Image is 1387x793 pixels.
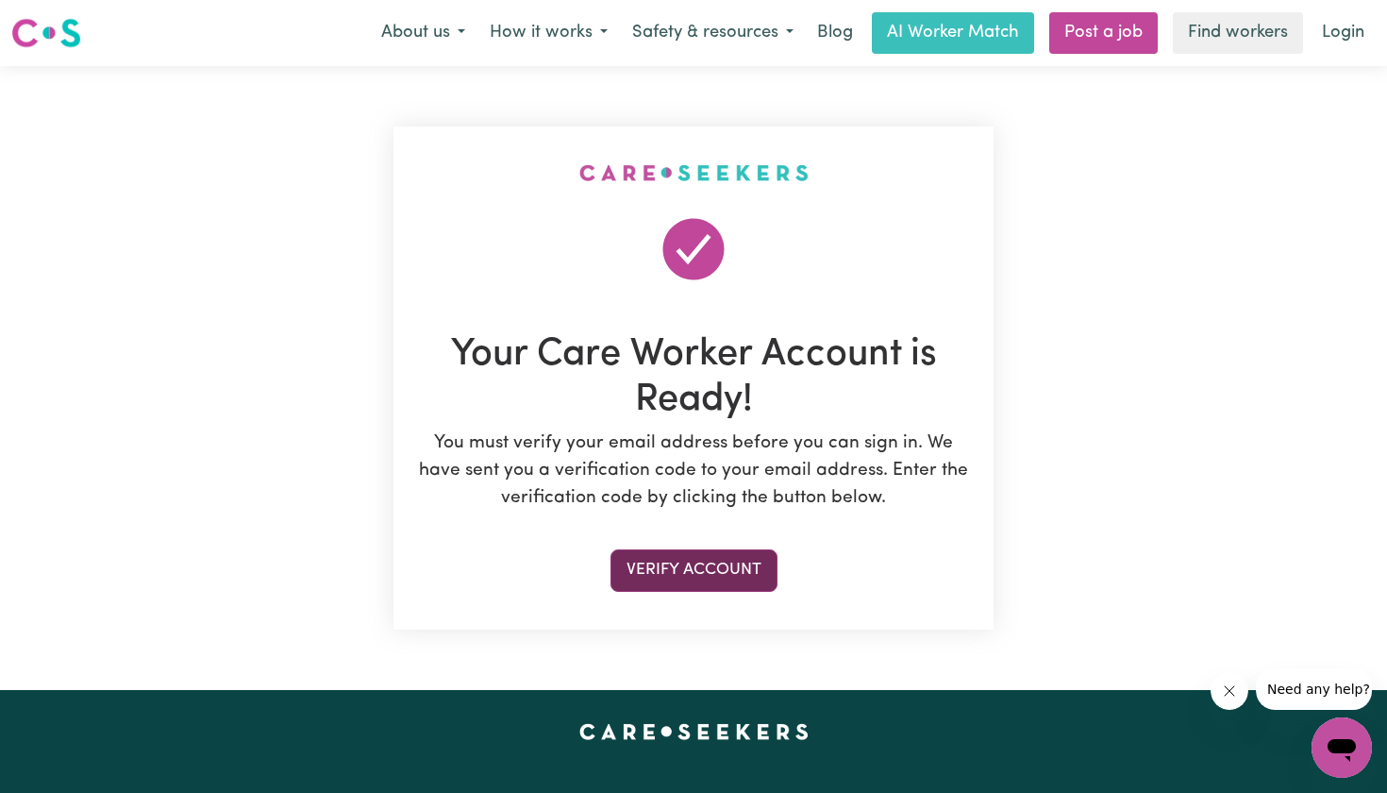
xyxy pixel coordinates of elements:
[610,549,777,591] button: Verify Account
[11,11,81,55] a: Careseekers logo
[1049,12,1158,54] a: Post a job
[620,13,806,53] button: Safety & resources
[369,13,477,53] button: About us
[579,724,809,739] a: Careseekers home page
[477,13,620,53] button: How it works
[412,430,975,512] p: You must verify your email address before you can sign in. We have sent you a verification code t...
[806,12,864,54] a: Blog
[1311,12,1376,54] a: Login
[1256,668,1372,710] iframe: Message from company
[1312,717,1372,778] iframe: Button to launch messaging window
[1173,12,1303,54] a: Find workers
[872,12,1034,54] a: AI Worker Match
[412,332,975,423] h1: Your Care Worker Account is Ready!
[11,16,81,50] img: Careseekers logo
[1211,672,1248,710] iframe: Close message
